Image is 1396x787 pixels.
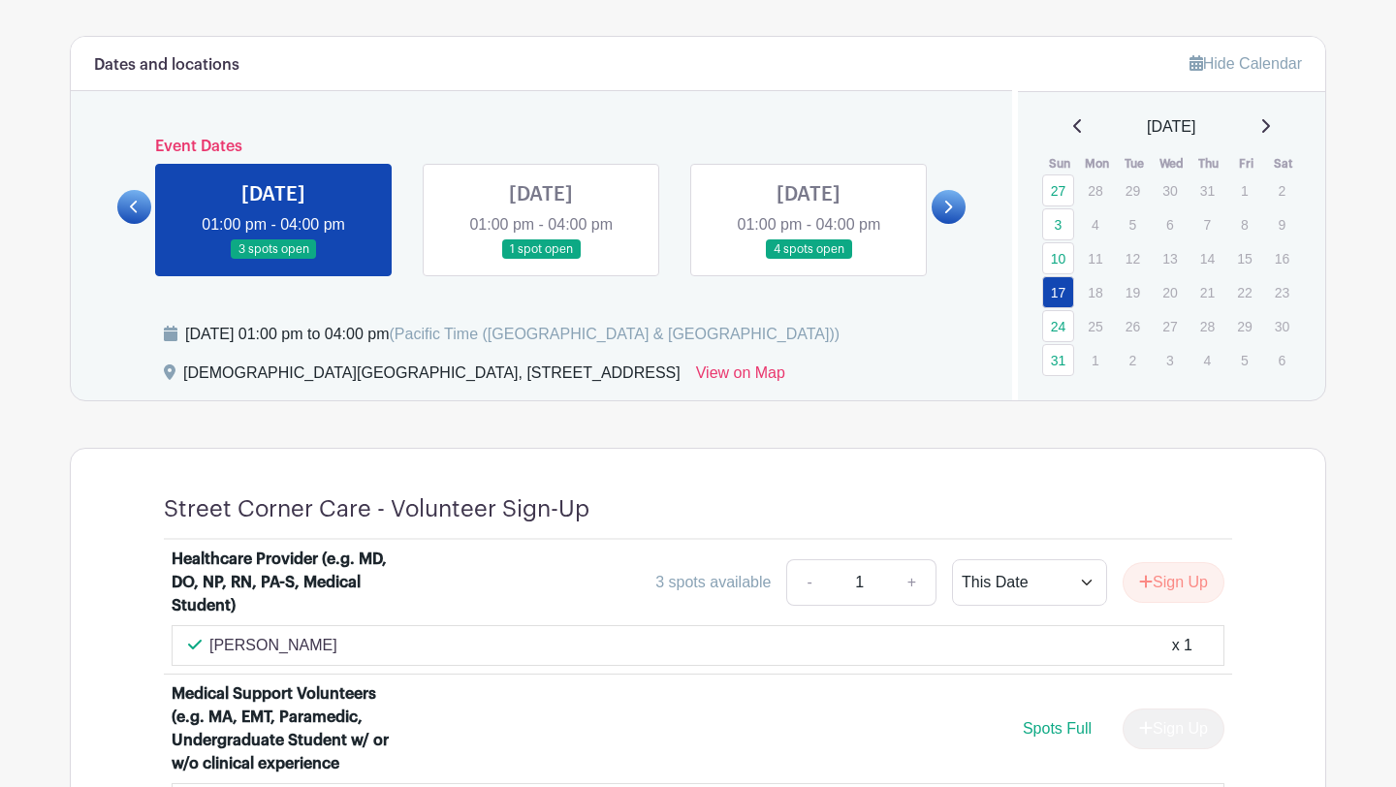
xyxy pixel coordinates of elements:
p: 5 [1228,345,1260,375]
p: 5 [1117,209,1149,239]
th: Sat [1265,154,1303,173]
div: 3 spots available [655,571,771,594]
p: 29 [1117,175,1149,205]
div: Medical Support Volunteers (e.g. MA, EMT, Paramedic, Undergraduate Student w/ or w/o clinical exp... [172,682,412,775]
p: 31 [1191,175,1223,205]
p: 22 [1228,277,1260,307]
p: 6 [1154,209,1186,239]
h6: Event Dates [151,138,932,156]
p: 11 [1079,243,1111,273]
a: 17 [1042,276,1074,308]
a: + [888,559,936,606]
a: 3 [1042,208,1074,240]
p: 4 [1191,345,1223,375]
p: 21 [1191,277,1223,307]
p: 26 [1117,311,1149,341]
a: 27 [1042,174,1074,206]
a: Hide Calendar [1190,55,1302,72]
p: 30 [1266,311,1298,341]
th: Wed [1153,154,1190,173]
button: Sign Up [1123,562,1224,603]
a: 31 [1042,344,1074,376]
p: 29 [1228,311,1260,341]
th: Tue [1116,154,1154,173]
th: Thu [1190,154,1228,173]
p: 27 [1154,311,1186,341]
p: 2 [1117,345,1149,375]
p: 6 [1266,345,1298,375]
a: 10 [1042,242,1074,274]
div: Healthcare Provider (e.g. MD, DO, NP, RN, PA-S, Medical Student) [172,548,412,617]
p: 1 [1228,175,1260,205]
p: 3 [1154,345,1186,375]
div: [DATE] 01:00 pm to 04:00 pm [185,323,840,346]
p: 1 [1079,345,1111,375]
p: 28 [1191,311,1223,341]
p: 18 [1079,277,1111,307]
h6: Dates and locations [94,56,239,75]
p: 15 [1228,243,1260,273]
span: Spots Full [1023,720,1092,737]
p: 16 [1266,243,1298,273]
p: 9 [1266,209,1298,239]
th: Fri [1227,154,1265,173]
p: 25 [1079,311,1111,341]
p: 30 [1154,175,1186,205]
p: 13 [1154,243,1186,273]
p: 28 [1079,175,1111,205]
p: 12 [1117,243,1149,273]
th: Mon [1078,154,1116,173]
p: 19 [1117,277,1149,307]
h4: Street Corner Care - Volunteer Sign-Up [164,495,589,523]
p: 23 [1266,277,1298,307]
p: [PERSON_NAME] [209,634,337,657]
span: (Pacific Time ([GEOGRAPHIC_DATA] & [GEOGRAPHIC_DATA])) [389,326,840,342]
div: [DEMOGRAPHIC_DATA][GEOGRAPHIC_DATA], [STREET_ADDRESS] [183,362,681,393]
span: [DATE] [1147,115,1195,139]
p: 8 [1228,209,1260,239]
a: 24 [1042,310,1074,342]
a: View on Map [696,362,785,393]
p: 7 [1191,209,1223,239]
div: x 1 [1172,634,1192,657]
a: - [786,559,831,606]
p: 14 [1191,243,1223,273]
p: 2 [1266,175,1298,205]
p: 20 [1154,277,1186,307]
p: 4 [1079,209,1111,239]
th: Sun [1041,154,1079,173]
